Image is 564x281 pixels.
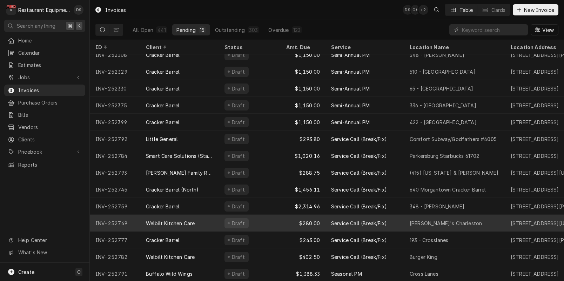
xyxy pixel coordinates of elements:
[410,270,438,277] div: Cross Lanes
[268,26,289,34] div: Overdue
[90,215,140,232] div: INV-252769
[18,136,82,143] span: Clients
[331,253,387,261] div: Service Call (Break/Fix)
[18,161,82,168] span: Reports
[231,186,246,193] div: Draft
[146,85,180,92] div: Cracker Barrel
[331,135,387,143] div: Service Call (Break/Fix)
[90,248,140,265] div: INV-252782
[331,236,387,244] div: Service Call (Break/Fix)
[90,114,140,131] div: INV-252399
[281,97,325,114] div: $1,150.00
[231,220,246,227] div: Draft
[418,5,428,15] div: + 2
[231,51,246,59] div: Draft
[511,102,559,109] div: [STREET_ADDRESS]
[18,236,81,244] span: Help Center
[281,215,325,232] div: $280.00
[281,80,325,97] div: $1,150.00
[90,97,140,114] div: INV-252375
[410,135,497,143] div: Comfort Subway/Godfathers #4005
[331,186,387,193] div: Service Call (Break/Fix)
[4,85,85,96] a: Invoices
[410,68,476,75] div: 510 - [GEOGRAPHIC_DATA]
[410,169,498,176] div: (415) [US_STATE] & [PERSON_NAME]
[90,181,140,198] div: INV-252745
[146,236,180,244] div: Cracker Barrel
[18,111,82,119] span: Bills
[331,169,387,176] div: Service Call (Break/Fix)
[4,47,85,59] a: Calendar
[231,169,246,176] div: Draft
[18,249,81,256] span: What's New
[410,203,464,210] div: 348 - [PERSON_NAME]
[491,6,505,14] div: Cards
[410,186,486,193] div: 640 Morgantown Cracker Barrel
[513,4,558,15] button: New Invoice
[4,134,85,145] a: Clients
[281,248,325,265] div: $402.50
[531,24,558,35] button: View
[90,80,140,97] div: INV-252330
[146,270,193,277] div: Buffalo Wild Wings
[410,152,479,160] div: Parkersburg Starbucks 61702
[146,102,180,109] div: Cracker Barrel
[90,198,140,215] div: INV-252759
[18,61,82,69] span: Estimates
[146,152,213,160] div: Smart Care Solutions (Starbucks Corporate)
[410,85,474,92] div: 65 - [GEOGRAPHIC_DATA]
[231,270,246,277] div: Draft
[281,198,325,215] div: $2,314.96
[6,5,16,15] div: Restaurant Equipment Diagnostics's Avatar
[281,232,325,248] div: $243.00
[4,109,85,121] a: Bills
[231,135,246,143] div: Draft
[459,6,473,14] div: Table
[74,5,83,15] div: Derek Stewart's Avatar
[176,26,196,34] div: Pending
[18,87,82,94] span: Invoices
[6,5,16,15] div: R
[541,26,555,34] span: View
[403,5,412,15] div: DS
[4,35,85,46] a: Home
[77,268,81,276] span: C
[146,68,180,75] div: Cracker Barrel
[281,181,325,198] div: $1,456.11
[410,102,476,109] div: 336 - [GEOGRAPHIC_DATA]
[293,26,301,34] div: 123
[18,74,71,81] span: Jobs
[511,253,559,261] div: [STREET_ADDRESS]
[231,253,246,261] div: Draft
[231,203,246,210] div: Draft
[410,236,449,244] div: 193 - Crosslanes
[403,5,412,15] div: Derek Stewart's Avatar
[281,147,325,164] div: $1,020.16
[231,236,246,244] div: Draft
[249,26,258,34] div: 303
[410,5,420,15] div: CA
[90,63,140,80] div: INV-252329
[146,169,213,176] div: [PERSON_NAME] Family Restaurants
[4,234,85,246] a: Go to Help Center
[68,22,73,29] span: ⌘
[331,119,370,126] div: Semi-Annual PM
[231,119,246,126] div: Draft
[511,85,559,92] div: [STREET_ADDRESS]
[133,26,153,34] div: All Open
[281,63,325,80] div: $1,150.00
[90,232,140,248] div: INV-252777
[146,119,180,126] div: Cracker Barrel
[331,220,387,227] div: Service Call (Break/Fix)
[331,44,397,51] div: Service
[511,135,559,143] div: [STREET_ADDRESS]
[157,26,166,34] div: 441
[231,68,246,75] div: Draft
[286,44,318,51] div: Amt. Due
[511,270,559,277] div: [STREET_ADDRESS]
[4,72,85,83] a: Go to Jobs
[231,152,246,160] div: Draft
[511,68,559,75] div: [STREET_ADDRESS]
[523,6,556,14] span: New Invoice
[511,119,559,126] div: [STREET_ADDRESS]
